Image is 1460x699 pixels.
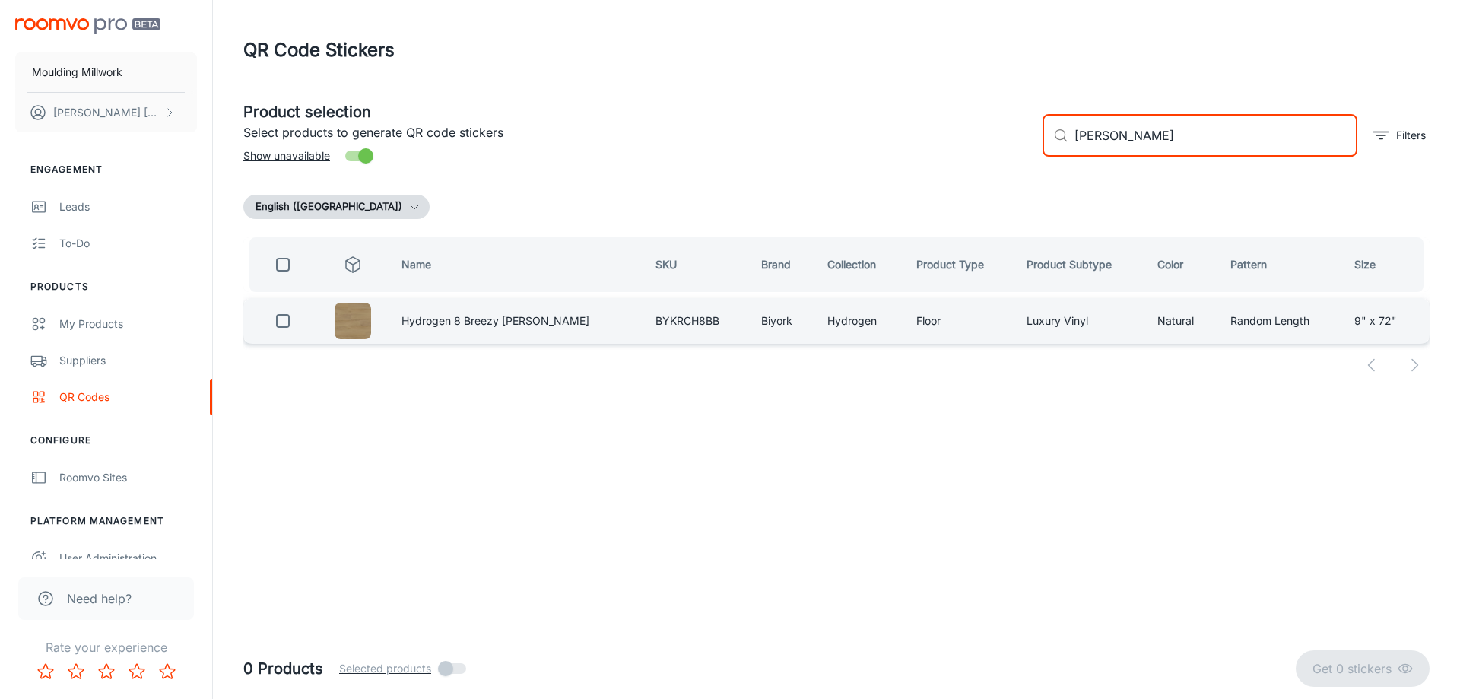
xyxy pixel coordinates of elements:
[15,93,197,132] button: [PERSON_NAME] [PERSON_NAME]
[243,195,430,219] button: English ([GEOGRAPHIC_DATA])
[1145,237,1218,292] th: Color
[59,235,197,252] div: To-do
[15,18,160,34] img: Roomvo PRO Beta
[904,298,1014,344] td: Floor
[815,237,903,292] th: Collection
[59,352,197,369] div: Suppliers
[749,298,815,344] td: Biyork
[15,52,197,92] button: Moulding Millwork
[1370,123,1430,148] button: filter
[1342,237,1430,292] th: Size
[1396,127,1426,144] p: Filters
[243,100,1030,123] h5: Product selection
[1145,298,1218,344] td: Natural
[1218,298,1342,344] td: Random Length
[53,104,160,121] p: [PERSON_NAME] [PERSON_NAME]
[1074,114,1357,157] input: Search by SKU, brand, collection...
[643,298,749,344] td: BYKRCH8BB
[59,389,197,405] div: QR Codes
[1014,298,1146,344] td: Luxury Vinyl
[243,123,1030,141] p: Select products to generate QR code stickers
[59,316,197,332] div: My Products
[243,37,395,64] h1: QR Code Stickers
[1342,298,1430,344] td: 9" x 72"
[389,237,643,292] th: Name
[243,148,330,164] span: Show unavailable
[32,64,122,81] p: Moulding Millwork
[389,298,643,344] td: Hydrogen 8 Breezy [PERSON_NAME]
[815,298,903,344] td: Hydrogen
[1218,237,1342,292] th: Pattern
[59,199,197,215] div: Leads
[904,237,1014,292] th: Product Type
[1014,237,1146,292] th: Product Subtype
[643,237,749,292] th: SKU
[749,237,815,292] th: Brand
